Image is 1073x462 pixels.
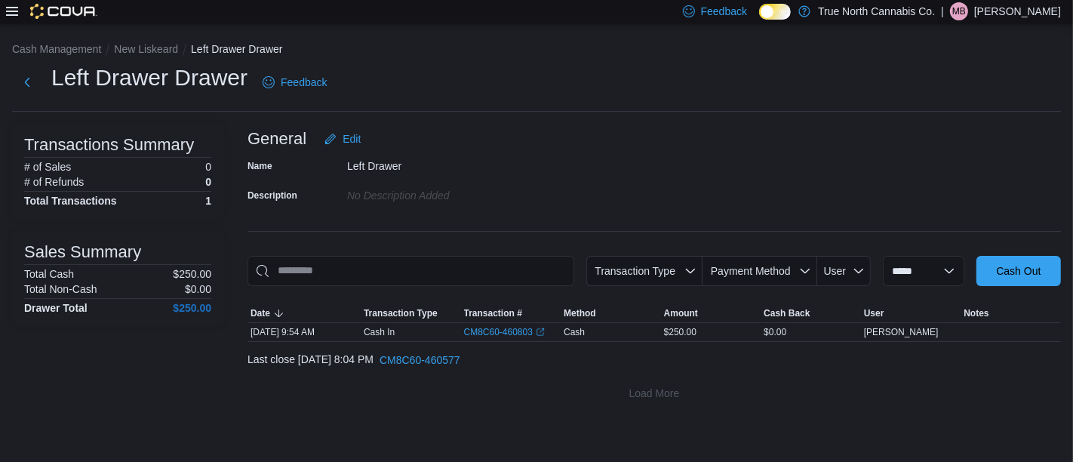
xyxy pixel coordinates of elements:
span: Amount [664,307,698,319]
button: New Liskeard [114,43,178,55]
span: $250.00 [664,326,696,338]
p: [PERSON_NAME] [974,2,1061,20]
span: User [864,307,884,319]
span: User [824,265,847,277]
h6: # of Sales [24,161,71,173]
label: Name [247,160,272,172]
div: No Description added [347,183,549,202]
p: Cash In [364,326,395,338]
button: Cash Out [976,256,1061,286]
h4: Drawer Total [24,302,88,314]
span: Transaction Type [364,307,438,319]
h4: $250.00 [173,302,211,314]
button: User [861,304,961,322]
button: Date [247,304,361,322]
h4: Total Transactions [24,195,117,207]
span: Method [564,307,596,319]
span: Cash [564,326,585,338]
span: Payment Method [711,265,791,277]
span: Feedback [701,4,747,19]
button: Load More [247,378,1061,408]
span: [PERSON_NAME] [864,326,939,338]
h6: Total Non-Cash [24,283,97,295]
span: MB [952,2,966,20]
h3: Sales Summary [24,243,141,261]
span: Cash Back [764,307,810,319]
button: Notes [961,304,1061,322]
img: Cova [30,4,97,19]
button: Left Drawer Drawer [191,43,282,55]
h3: General [247,130,306,148]
span: Transaction Type [595,265,675,277]
svg: External link [536,328,545,337]
div: Last close [DATE] 8:04 PM [247,345,1061,375]
button: Cash Back [761,304,861,322]
button: Transaction # [461,304,561,322]
button: Transaction Type [361,304,461,322]
a: CM8C60-460803External link [464,326,545,338]
span: Transaction # [464,307,522,319]
span: Load More [629,386,680,401]
h6: # of Refunds [24,176,84,188]
button: Edit [318,124,367,154]
span: Edit [343,131,361,146]
button: Cash Management [12,43,101,55]
input: Dark Mode [759,4,791,20]
button: Next [12,67,42,97]
p: $250.00 [173,268,211,280]
div: Michael Baingo [950,2,968,20]
div: $0.00 [761,323,861,341]
input: This is a search bar. As you type, the results lower in the page will automatically filter. [247,256,574,286]
p: $0.00 [185,283,211,295]
span: Date [251,307,270,319]
p: | [941,2,944,20]
span: Cash Out [996,263,1041,279]
div: [DATE] 9:54 AM [247,323,361,341]
button: Transaction Type [586,256,703,286]
p: 0 [205,161,211,173]
p: True North Cannabis Co. [818,2,935,20]
nav: An example of EuiBreadcrumbs [12,42,1061,60]
span: CM8C60-460577 [380,353,460,368]
h3: Transactions Summary [24,136,194,154]
button: CM8C60-460577 [374,345,466,375]
button: Payment Method [703,256,817,286]
p: 0 [205,176,211,188]
span: Feedback [281,75,327,90]
button: User [817,256,871,286]
span: Notes [964,307,988,319]
a: Feedback [257,67,333,97]
button: Method [561,304,661,322]
h1: Left Drawer Drawer [51,63,247,93]
h4: 1 [205,195,211,207]
div: Left Drawer [347,154,549,172]
label: Description [247,189,297,202]
h6: Total Cash [24,268,74,280]
button: Amount [661,304,761,322]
